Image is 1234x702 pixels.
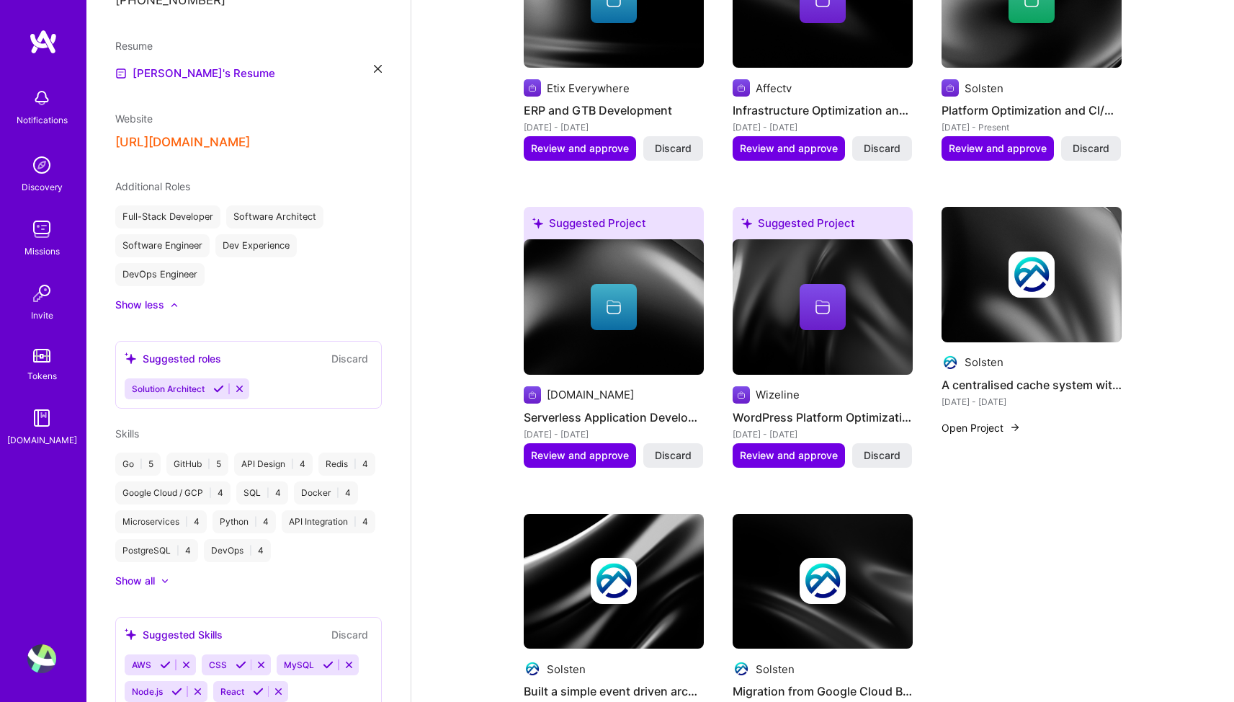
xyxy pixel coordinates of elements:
[740,141,838,156] span: Review and approve
[655,141,692,156] span: Discard
[234,383,245,394] i: Reject
[27,644,56,673] img: User Avatar
[160,659,171,670] i: Accept
[115,574,155,588] div: Show all
[7,432,77,448] div: [DOMAIN_NAME]
[524,120,704,135] div: [DATE] - [DATE]
[234,453,313,476] div: API Design 4
[291,458,294,470] span: |
[254,516,257,528] span: |
[284,659,314,670] span: MySQL
[125,352,137,365] i: icon SuggestedTeams
[965,81,1003,96] div: Solsten
[115,65,275,82] a: [PERSON_NAME]'s Resume
[524,682,704,701] h4: Built a simple event driven architecture for Backend and Data engineering to communicate state ch...
[115,68,127,79] img: Resume
[132,383,205,394] span: Solution Architect
[733,682,913,701] h4: Migration from Google Cloud Build to Github Acitons
[949,141,1047,156] span: Review and approve
[327,350,372,367] button: Discard
[171,686,182,697] i: Accept
[354,516,357,528] span: |
[318,453,375,476] div: Redis 4
[294,481,358,505] div: Docker 4
[733,207,913,245] div: Suggested Project
[17,112,68,128] div: Notifications
[236,481,288,505] div: SQL 4
[273,686,284,697] i: Reject
[547,662,586,677] div: Solsten
[115,40,153,52] span: Resume
[27,215,56,244] img: teamwork
[942,79,959,97] img: Company logo
[176,545,179,556] span: |
[209,659,227,670] span: CSS
[31,308,53,323] div: Invite
[733,239,913,375] img: cover
[115,112,153,125] span: Website
[256,659,267,670] i: Reject
[226,205,323,228] div: Software Architect
[942,120,1122,135] div: [DATE] - Present
[207,458,210,470] span: |
[115,234,210,257] div: Software Engineer
[115,180,190,192] span: Additional Roles
[374,65,382,73] i: icon Close
[741,218,752,228] i: icon SuggestedTeams
[140,458,143,470] span: |
[942,394,1122,409] div: [DATE] - [DATE]
[29,29,58,55] img: logo
[27,279,56,308] img: Invite
[115,205,220,228] div: Full-Stack Developer
[524,386,541,404] img: Company logo
[115,539,198,562] div: PostgreSQL 4
[267,487,269,499] span: |
[1009,422,1021,433] img: arrow-right
[344,659,354,670] i: Reject
[336,487,339,499] span: |
[756,387,800,402] div: Wizeline
[132,659,151,670] span: AWS
[524,660,541,677] img: Company logo
[115,481,231,505] div: Google Cloud / GCP 4
[531,141,629,156] span: Review and approve
[327,626,372,643] button: Discard
[253,686,264,697] i: Accept
[547,387,634,402] div: [DOMAIN_NAME]
[524,207,704,245] div: Suggested Project
[115,453,161,476] div: Go 5
[531,448,629,463] span: Review and approve
[323,659,334,670] i: Accept
[864,141,900,156] span: Discard
[125,627,223,642] div: Suggested Skills
[591,558,637,604] img: Company logo
[213,510,276,533] div: Python 4
[864,448,900,463] span: Discard
[27,368,57,383] div: Tokens
[942,420,1021,435] button: Open Project
[740,448,838,463] span: Review and approve
[236,659,246,670] i: Accept
[27,404,56,432] img: guide book
[733,120,913,135] div: [DATE] - [DATE]
[181,659,192,670] i: Reject
[24,244,60,259] div: Missions
[756,81,792,96] div: Affectv
[115,298,164,312] div: Show less
[249,545,252,556] span: |
[733,101,913,120] h4: Infrastructure Optimization and Adserver Redevelopment
[204,539,271,562] div: DevOps 4
[166,453,228,476] div: GitHub 5
[185,516,188,528] span: |
[942,376,1122,394] h4: A centralised cache system with namespaced keys and attributes
[942,101,1122,120] h4: Platform Optimization and CI/CD Enhancement
[532,218,543,228] i: icon SuggestedTeams
[282,510,375,533] div: API Integration 4
[524,239,704,375] img: cover
[115,427,139,440] span: Skills
[524,514,704,649] img: cover
[1009,252,1055,298] img: Company logo
[524,101,704,120] h4: ERP and GTB Development
[220,686,244,697] span: React
[733,514,913,649] img: cover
